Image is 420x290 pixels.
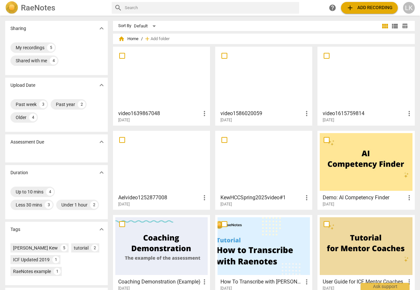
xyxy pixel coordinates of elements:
div: Less 30 mins [16,202,42,208]
button: List view [390,21,400,31]
div: Past year [56,101,75,108]
div: Under 1 hour [61,202,88,208]
div: Up to 10 mins [16,189,43,195]
div: Ask support [361,283,410,290]
div: [PERSON_NAME] Kew [13,245,58,251]
span: [DATE] [118,117,130,123]
span: Add recording [346,4,393,12]
div: 2 [90,201,98,209]
button: Upload [341,2,398,14]
div: 2 [91,244,98,252]
div: 1 [52,256,59,263]
span: more_vert [405,194,413,202]
h3: Aelvideo1252877008 [118,194,201,202]
button: Show more [97,168,106,177]
button: Show more [97,23,106,33]
span: Add folder [151,37,170,41]
div: 4 [50,57,57,65]
img: Logo [5,1,18,14]
span: search [114,4,122,12]
button: Show more [97,137,106,147]
h3: video1639867048 [118,110,201,117]
button: Tile view [380,21,390,31]
input: Search [125,3,297,13]
span: more_vert [303,194,311,202]
span: view_module [381,22,389,30]
button: Table view [400,21,410,31]
a: video1615759814[DATE] [320,49,412,123]
div: Older [16,114,26,121]
a: video1586020059[DATE] [218,49,310,123]
h3: KewHCCSpring2025video#1 [220,194,303,202]
button: Show more [97,80,106,90]
div: tutorial [74,245,89,251]
p: Upload Date [10,82,35,89]
span: table_chart [402,23,408,29]
h2: RaeNotes [21,3,55,12]
span: [DATE] [323,117,334,123]
span: [DATE] [220,202,232,207]
h3: video1615759814 [323,110,405,117]
a: LogoRaeNotes [5,1,106,14]
div: 5 [60,244,68,252]
h3: Demo: AI Competency Finder [323,194,405,202]
button: Show more [97,224,106,234]
p: Duration [10,169,28,176]
div: ICF Updated 2019 [13,256,50,263]
span: more_vert [405,278,413,286]
span: more_vert [405,110,413,117]
div: Sort By [118,23,131,28]
span: more_vert [201,278,208,286]
span: add [144,36,151,42]
span: expand_more [98,169,105,176]
div: Default [134,21,158,31]
span: expand_more [98,81,105,89]
span: [DATE] [220,117,232,123]
span: [DATE] [323,202,334,207]
span: help [329,4,336,12]
div: RaeNotes example [13,268,51,275]
a: video1639867048[DATE] [115,49,208,123]
span: home [118,36,125,42]
a: Demo: AI Competency Finder[DATE] [320,133,412,207]
a: KewHCCSpring2025video#1[DATE] [218,133,310,207]
div: 2 [78,100,86,108]
span: more_vert [303,110,311,117]
span: Home [118,36,138,42]
div: 4 [46,188,54,196]
a: Aelvideo1252877008[DATE] [115,133,208,207]
div: Past week [16,101,37,108]
h3: video1586020059 [220,110,303,117]
span: add [346,4,354,12]
span: expand_more [98,225,105,233]
span: expand_more [98,24,105,32]
span: [DATE] [118,202,130,207]
a: Help [327,2,338,14]
div: 3 [45,201,53,209]
h3: User Guide for ICF Mentor Coaches [323,278,405,286]
p: Tags [10,226,20,233]
span: / [141,37,143,41]
div: My recordings [16,44,44,51]
h3: How To Transcribe with RaeNotes [220,278,303,286]
div: 5 [47,44,55,52]
span: view_list [391,22,399,30]
span: more_vert [201,110,208,117]
span: more_vert [303,278,311,286]
div: 4 [29,114,37,121]
div: 3 [39,100,47,108]
h3: Coaching Demonstration (Example) [118,278,201,286]
button: LK [403,2,415,14]
span: more_vert [201,194,208,202]
div: Shared with me [16,57,47,64]
p: Sharing [10,25,26,32]
span: expand_more [98,138,105,146]
div: 1 [54,268,61,275]
p: Assessment Due [10,139,44,145]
